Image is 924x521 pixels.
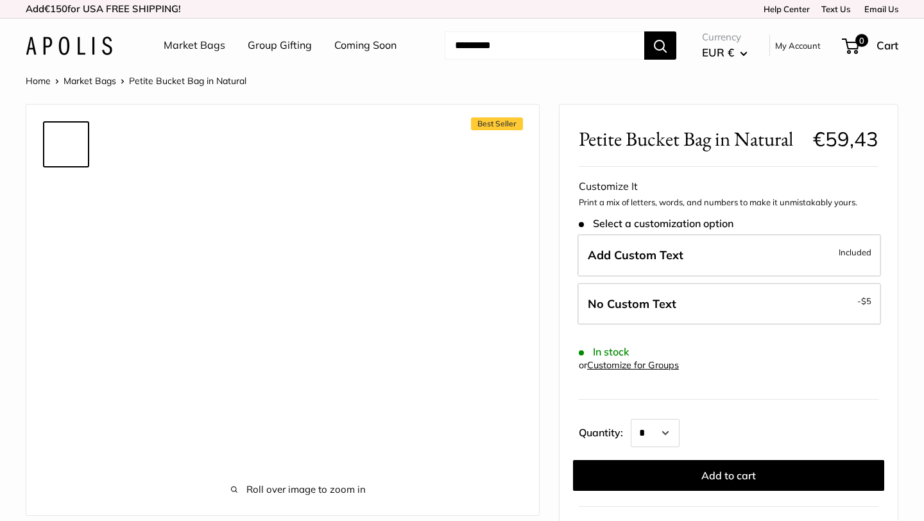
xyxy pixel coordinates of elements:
a: Petite Bucket Bag in Natural [43,343,89,411]
div: or [579,357,679,374]
a: My Account [775,38,821,53]
span: Petite Bucket Bag in Natural [129,75,246,87]
span: In stock [579,346,629,358]
a: Group Gifting [248,36,312,55]
a: Help Center [759,4,810,14]
label: Add Custom Text [577,234,881,277]
span: - [857,293,871,309]
a: Petite Bucket Bag in Natural [43,289,89,338]
a: Email Us [860,4,898,14]
a: Petite Bucket Bag in Natural [43,416,89,488]
span: Best Seller [471,117,523,130]
p: Print a mix of letters, words, and numbers to make it unmistakably yours. [579,196,878,209]
button: EUR € [702,42,748,63]
a: 0 Cart [843,35,898,56]
span: €59,43 [813,126,878,151]
span: Roll over image to zoom in [129,481,468,499]
div: Customize It [579,177,878,196]
label: Quantity: [579,415,631,447]
span: Add Custom Text [588,248,683,262]
span: Included [839,244,871,260]
button: Search [644,31,676,60]
a: Petite Bucket Bag in Natural [43,173,89,233]
span: EUR € [702,46,734,59]
span: $5 [861,296,871,306]
a: Home [26,75,51,87]
span: Currency [702,28,748,46]
span: Cart [877,38,898,52]
img: Apolis [26,37,112,55]
span: No Custom Text [588,296,676,311]
button: Add to cart [573,460,884,491]
a: Market Bags [64,75,116,87]
input: Search... [445,31,644,60]
label: Leave Blank [577,283,881,325]
a: Text Us [821,4,850,14]
span: €150 [44,3,67,15]
a: Petite Bucket Bag in Natural [43,121,89,167]
a: Petite Bucket Bag in Natural [43,238,89,284]
span: Petite Bucket Bag in Natural [579,127,803,151]
span: 0 [855,34,868,47]
a: Market Bags [164,36,225,55]
nav: Breadcrumb [26,73,246,89]
a: Customize for Groups [587,359,679,371]
a: Coming Soon [334,36,397,55]
span: Select a customization option [579,218,733,230]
